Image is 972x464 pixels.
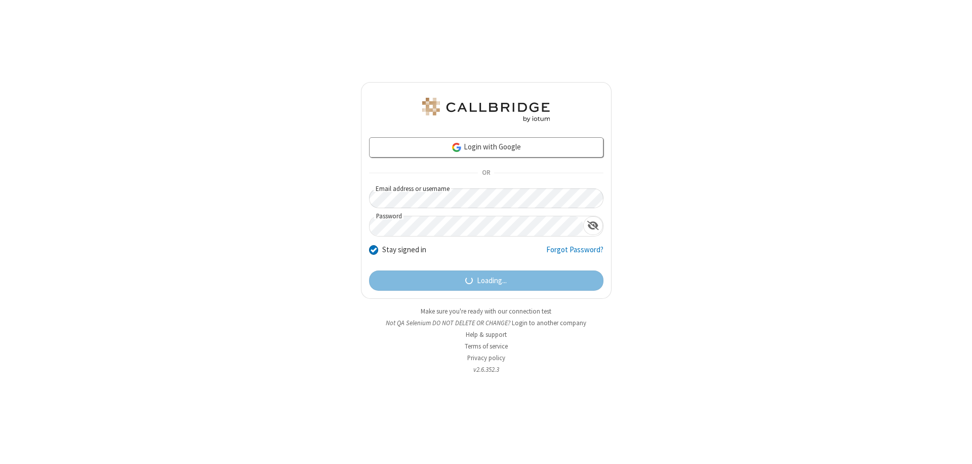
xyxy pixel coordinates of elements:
a: Login with Google [369,137,603,158]
label: Stay signed in [382,244,426,256]
img: google-icon.png [451,142,462,153]
button: Loading... [369,270,603,291]
iframe: Chat [947,438,964,457]
img: QA Selenium DO NOT DELETE OR CHANGE [420,98,552,122]
a: Terms of service [465,342,508,351]
a: Help & support [466,330,507,339]
div: Show password [583,216,603,235]
input: Password [370,216,583,236]
a: Forgot Password? [546,244,603,263]
li: v2.6.352.3 [361,365,612,374]
a: Privacy policy [467,354,505,362]
span: OR [478,166,494,180]
span: Loading... [477,275,507,287]
input: Email address or username [369,188,603,208]
a: Make sure you're ready with our connection test [421,307,551,316]
li: Not QA Selenium DO NOT DELETE OR CHANGE? [361,318,612,328]
button: Login to another company [512,318,586,328]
